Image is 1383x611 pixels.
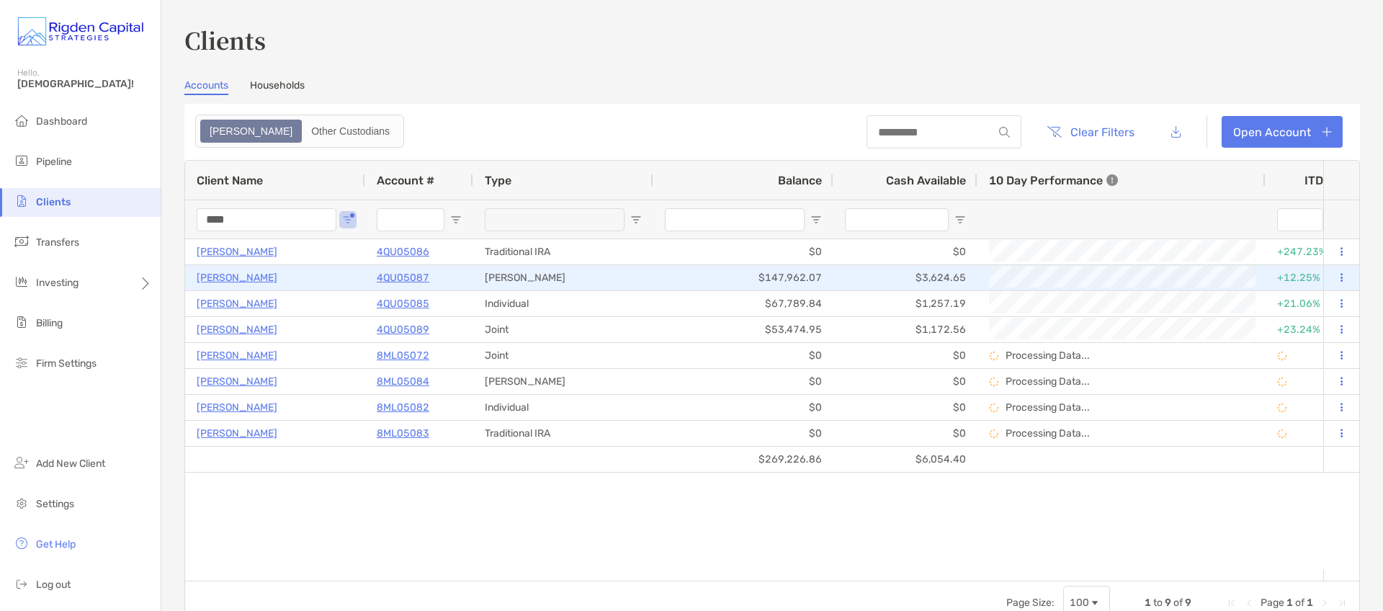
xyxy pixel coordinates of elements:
[36,538,76,550] span: Get Help
[653,447,833,472] div: $269,226.86
[197,243,277,261] a: [PERSON_NAME]
[1222,116,1343,148] a: Open Account
[36,317,63,329] span: Billing
[197,347,277,365] p: [PERSON_NAME]
[833,369,977,394] div: $0
[36,458,105,470] span: Add New Client
[833,343,977,368] div: $0
[17,6,143,58] img: Zoe Logo
[202,121,300,141] div: Zoe
[1006,375,1090,388] p: Processing Data...
[653,395,833,420] div: $0
[1277,240,1341,264] div: +247.23%
[1277,292,1341,316] div: +21.06%
[833,395,977,420] div: $0
[473,369,653,394] div: [PERSON_NAME]
[13,354,30,371] img: firm-settings icon
[1185,597,1191,609] span: 9
[377,373,429,391] a: 8ML05084
[473,395,653,420] div: Individual
[197,321,277,339] a: [PERSON_NAME]
[833,239,977,264] div: $0
[197,295,277,313] a: [PERSON_NAME]
[1307,597,1313,609] span: 1
[653,291,833,316] div: $67,789.84
[989,161,1118,200] div: 10 Day Performance
[665,208,805,231] input: Balance Filter Input
[630,214,642,226] button: Open Filter Menu
[1165,597,1171,609] span: 9
[653,343,833,368] div: $0
[473,265,653,290] div: [PERSON_NAME]
[36,498,74,510] span: Settings
[13,192,30,210] img: clients icon
[184,23,1360,56] h3: Clients
[377,424,429,442] p: 8ML05083
[833,421,977,446] div: $0
[1243,597,1255,609] div: Previous Page
[1226,597,1237,609] div: First Page
[1304,174,1341,187] div: ITD
[1336,597,1348,609] div: Last Page
[250,79,305,95] a: Households
[377,321,429,339] a: 4QU05089
[1006,427,1090,440] p: Processing Data...
[36,156,72,168] span: Pipeline
[377,347,429,365] a: 8ML05072
[377,295,429,313] a: 4QU05085
[833,291,977,316] div: $1,257.19
[1261,597,1284,609] span: Page
[833,265,977,290] div: $3,624.65
[989,403,999,413] img: Processing Data icon
[197,208,336,231] input: Client Name Filter Input
[377,398,429,416] p: 8ML05082
[989,429,999,439] img: Processing Data icon
[999,127,1010,138] img: input icon
[1173,597,1183,609] span: of
[195,115,404,148] div: segmented control
[197,373,277,391] a: [PERSON_NAME]
[989,377,999,387] img: Processing Data icon
[377,208,444,231] input: Account # Filter Input
[653,265,833,290] div: $147,962.07
[13,313,30,331] img: billing icon
[197,398,277,416] a: [PERSON_NAME]
[36,357,97,370] span: Firm Settings
[36,196,71,208] span: Clients
[377,243,429,261] a: 4QU05086
[377,269,429,287] a: 4QU05087
[36,236,79,249] span: Transfers
[303,121,398,141] div: Other Custodians
[653,239,833,264] div: $0
[473,343,653,368] div: Joint
[1006,349,1090,362] p: Processing Data...
[13,575,30,592] img: logout icon
[473,239,653,264] div: Traditional IRA
[13,494,30,512] img: settings icon
[1145,597,1151,609] span: 1
[197,269,277,287] a: [PERSON_NAME]
[13,112,30,129] img: dashboard icon
[184,79,228,95] a: Accounts
[473,317,653,342] div: Joint
[13,454,30,471] img: add_new_client icon
[653,369,833,394] div: $0
[1295,597,1304,609] span: of
[778,174,822,187] span: Balance
[1277,351,1287,361] img: Processing Data icon
[1006,597,1055,609] div: Page Size:
[36,579,71,591] span: Log out
[13,273,30,290] img: investing icon
[36,115,87,128] span: Dashboard
[1277,208,1323,231] input: ITD Filter Input
[653,317,833,342] div: $53,474.95
[197,174,263,187] span: Client Name
[485,174,511,187] span: Type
